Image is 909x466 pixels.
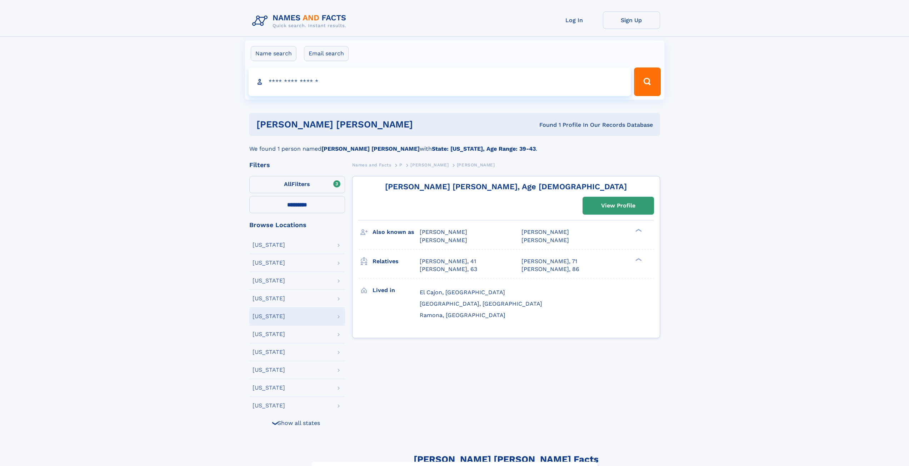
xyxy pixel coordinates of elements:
span: [PERSON_NAME] [420,229,467,235]
div: ❯ [634,228,642,233]
div: ❯ [634,257,642,262]
div: [US_STATE] [253,242,285,248]
div: ❯ [271,421,279,425]
div: View Profile [601,197,635,214]
input: search input [249,67,631,96]
span: El Cajon, [GEOGRAPHIC_DATA] [420,289,505,296]
div: [US_STATE] [253,403,285,409]
div: [US_STATE] [253,278,285,284]
a: [PERSON_NAME], 86 [521,265,579,273]
label: Email search [304,46,349,61]
b: [PERSON_NAME] [PERSON_NAME] [321,145,420,152]
h3: Relatives [373,255,420,267]
a: P [399,160,403,169]
a: Log In [546,11,603,29]
h3: Lived in [373,284,420,296]
a: Sign Up [603,11,660,29]
span: All [284,181,291,187]
h3: Also known as [373,226,420,238]
div: We found 1 person named with . [249,136,660,153]
h1: [PERSON_NAME] [PERSON_NAME] [256,120,476,129]
span: [PERSON_NAME] [521,229,569,235]
a: [PERSON_NAME], 63 [420,265,477,273]
span: [PERSON_NAME] [420,237,467,244]
label: Filters [249,176,345,193]
a: View Profile [583,197,654,214]
div: [US_STATE] [253,385,285,391]
span: [GEOGRAPHIC_DATA], [GEOGRAPHIC_DATA] [420,300,542,307]
a: [PERSON_NAME], 41 [420,257,476,265]
img: Logo Names and Facts [249,11,352,31]
a: [PERSON_NAME], 71 [521,257,577,265]
div: [US_STATE] [253,314,285,319]
div: Filters [249,162,345,168]
div: [US_STATE] [253,367,285,373]
a: [PERSON_NAME] [PERSON_NAME], Age [DEMOGRAPHIC_DATA] [385,182,627,191]
span: Ramona, [GEOGRAPHIC_DATA] [420,312,505,319]
span: [PERSON_NAME] [457,162,495,167]
div: [US_STATE] [253,260,285,266]
div: Show all states [249,414,345,431]
div: Browse Locations [249,222,345,228]
a: Names and Facts [352,160,391,169]
div: Found 1 Profile In Our Records Database [476,121,653,129]
b: State: [US_STATE], Age Range: 39-43 [432,145,536,152]
div: [US_STATE] [253,349,285,355]
div: [US_STATE] [253,296,285,301]
label: Name search [251,46,296,61]
span: P [399,162,403,167]
a: [PERSON_NAME] [410,160,449,169]
div: [US_STATE] [253,331,285,337]
button: Search Button [634,67,660,96]
span: [PERSON_NAME] [410,162,449,167]
span: [PERSON_NAME] [521,237,569,244]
